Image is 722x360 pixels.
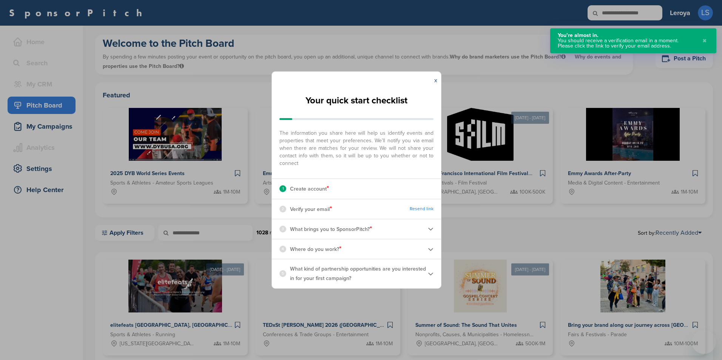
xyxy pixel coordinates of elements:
img: Checklist arrow 2 [428,246,434,252]
img: Checklist arrow 2 [428,226,434,232]
p: Verify your email [290,204,332,214]
div: 2 [279,206,286,212]
a: x [434,77,437,84]
a: Resend link [410,206,434,212]
div: You should receive a verification email in a moment. Please click the link to verify your email a... [558,38,695,49]
p: What brings you to SponsorPitch? [290,224,372,234]
button: Close [700,33,709,49]
div: 1 [279,185,286,192]
span: The information you share here will help us identify events and properties that meet your prefere... [279,126,434,167]
div: 4 [279,246,286,252]
div: You’re almost in. [558,33,695,38]
div: 3 [279,226,286,232]
p: Create account [290,184,329,194]
h2: Your quick start checklist [305,92,407,109]
iframe: Button to launch messaging window [692,330,716,354]
div: 5 [279,270,286,277]
p: What kind of partnership opportunities are you interested in for your first campaign? [290,264,428,283]
img: Checklist arrow 2 [428,271,434,277]
p: Where do you work? [290,244,341,254]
